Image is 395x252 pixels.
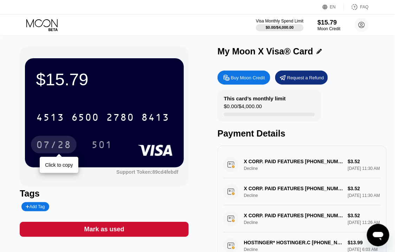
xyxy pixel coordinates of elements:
[256,19,303,31] div: Visa Monthly Spend Limit$0.00/$4,000.00
[275,71,328,85] div: Request a Refund
[318,19,341,31] div: $15.79Moon Credit
[106,113,135,124] div: 2780
[92,140,113,151] div: 501
[116,169,178,175] div: Support Token: 89cd4febdf
[36,69,173,89] div: $15.79
[224,95,286,101] div: This card’s monthly limit
[84,225,124,233] div: Mark as used
[318,19,341,26] div: $15.79
[26,204,45,209] div: Add Tag
[287,75,324,81] div: Request a Refund
[45,162,73,168] div: Click to copy
[256,19,303,24] div: Visa Monthly Spend Limit
[224,103,262,113] div: $0.00 / $4,000.00
[21,202,49,211] div: Add Tag
[31,136,77,153] div: 07/28
[323,4,344,11] div: EN
[36,113,64,124] div: 4513
[330,5,336,9] div: EN
[86,136,118,153] div: 501
[318,26,341,31] div: Moon Credit
[360,5,369,9] div: FAQ
[32,108,174,126] div: 4513650027808413
[36,140,71,151] div: 07/28
[344,4,369,11] div: FAQ
[218,128,387,139] div: Payment Details
[142,113,170,124] div: 8413
[367,224,389,246] iframe: Button to launch messaging window
[218,46,313,57] div: My Moon X Visa® Card
[20,188,189,199] div: Tags
[266,25,294,29] div: $0.00 / $4,000.00
[71,113,99,124] div: 6500
[20,222,189,237] div: Mark as used
[218,71,270,85] div: Buy Moon Credit
[116,169,178,175] div: Support Token:89cd4febdf
[231,75,265,81] div: Buy Moon Credit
